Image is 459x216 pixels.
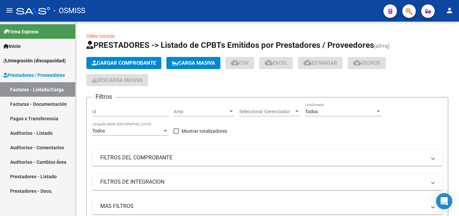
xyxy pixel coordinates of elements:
span: Inicio [3,42,21,50]
span: - OSMISS [53,3,85,18]
button: Cargar Comprobante [86,57,161,69]
mat-icon: cloud_download [265,59,273,67]
span: Estandar [303,60,337,66]
span: Integración (discapacidad) [3,57,66,64]
mat-expansion-panel-header: MAS FILTROS [92,198,442,214]
mat-icon: person [446,6,454,14]
button: Descarga Masiva [86,74,148,86]
mat-expansion-panel-header: FILTROS DE INTEGRACION [92,174,442,190]
button: EXCEL [259,57,293,69]
app-download-masive: Descarga masiva de comprobantes (adjuntos) [86,74,148,86]
span: Carga Masiva [172,60,215,66]
mat-panel-title: MAS FILTROS [100,203,426,210]
span: Firma Express [3,28,38,35]
mat-panel-title: FILTROS DEL COMPROBANTE [100,154,426,161]
button: Estandar [298,57,343,69]
button: Carga Masiva [166,57,220,69]
button: Gecros [348,57,386,69]
span: PRESTADORES -> Listado de CPBTs Emitidos por Prestadores / Proveedores [86,40,374,50]
div: Open Intercom Messenger [436,193,452,209]
mat-expansion-panel-header: FILTROS DEL COMPROBANTE [92,150,442,166]
a: Video tutorial [86,33,114,39]
span: Todos [92,128,105,133]
span: CSV [231,60,249,66]
span: Todos [305,109,318,114]
span: (alt+q) [374,43,390,49]
mat-panel-title: FILTROS DE INTEGRACION [100,178,426,186]
mat-icon: menu [5,6,13,14]
h3: Filtros [92,92,115,101]
mat-icon: cloud_download [353,59,361,67]
span: EXCEL [265,60,288,66]
span: Gecros [353,60,380,66]
span: Prestadores / Proveedores [3,71,65,79]
span: Mostrar totalizadores [182,127,227,135]
span: Cargar Comprobante [92,60,156,66]
mat-icon: cloud_download [231,59,239,67]
span: Descarga Masiva [92,77,143,83]
button: CSV [225,57,254,69]
span: Area [173,109,228,115]
span: Seleccionar Gerenciador [239,109,294,115]
mat-icon: cloud_download [303,59,312,67]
